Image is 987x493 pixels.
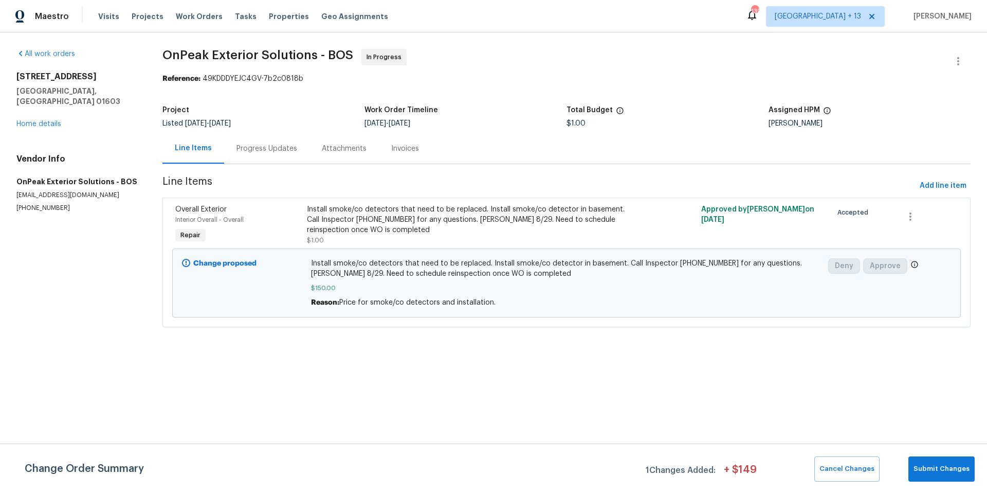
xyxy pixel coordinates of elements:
div: Line Items [175,143,212,153]
span: [DATE] [185,120,207,127]
div: Invoices [391,144,419,154]
span: Reason: [311,299,339,306]
div: 139 [751,6,758,16]
p: [EMAIL_ADDRESS][DOMAIN_NAME] [16,191,138,200]
span: Work Orders [176,11,223,22]
span: The total cost of line items that have been proposed by Opendoor. This sum includes line items th... [616,107,624,120]
span: - [185,120,231,127]
span: $1.00 [307,237,324,243]
h5: Work Order Timeline [364,107,438,114]
span: Accepted [837,207,872,218]
span: Repair [176,230,205,240]
a: All work orders [16,50,75,58]
span: OnPeak Exterior Solutions - BOS [162,49,353,61]
span: Add line item [920,180,966,192]
span: $150.00 [311,283,821,293]
span: [DATE] [701,216,724,223]
span: Projects [132,11,163,22]
span: [GEOGRAPHIC_DATA] + 13 [775,11,861,22]
h5: Assigned HPM [769,107,820,114]
span: Install smoke/co detectors that need to be replaced. Install smoke/co detector in basement. Call ... [311,258,821,279]
span: Price for smoke/co detectors and installation. [339,299,496,306]
p: [PHONE_NUMBER] [16,204,138,213]
span: Properties [269,11,309,22]
span: [PERSON_NAME] [909,11,972,22]
span: Line Items [162,177,916,196]
span: Approved by [PERSON_NAME] on [701,206,814,223]
h5: Project [162,107,189,114]
span: Listed [162,120,231,127]
span: [DATE] [209,120,231,127]
span: Visits [98,11,119,22]
h5: [GEOGRAPHIC_DATA], [GEOGRAPHIC_DATA] 01603 [16,86,138,107]
h2: [STREET_ADDRESS] [16,72,138,82]
span: Tasks [235,13,257,20]
button: Deny [828,258,860,274]
b: Change proposed [193,260,257,267]
span: Only a market manager or an area construction manager can approve [910,260,919,271]
div: 49KDDDYEJC4GV-7b2c0818b [162,74,971,84]
span: Interior Overall - Overall [175,217,244,223]
span: [DATE] [389,120,410,127]
a: Home details [16,120,61,128]
b: Reference: [162,75,200,82]
div: Attachments [322,144,367,154]
span: $1.00 [566,120,586,127]
span: Overall Exterior [175,206,227,213]
span: Geo Assignments [321,11,388,22]
button: Add line item [916,177,971,196]
span: The hpm assigned to this work order. [823,107,831,120]
div: Install smoke/co detectors that need to be replaced. Install smoke/co detector in basement. Call ... [307,204,629,235]
span: Maestro [35,11,69,22]
h5: Total Budget [566,107,613,114]
span: In Progress [367,52,406,62]
span: [DATE] [364,120,386,127]
span: - [364,120,410,127]
h5: OnPeak Exterior Solutions - BOS [16,177,138,187]
div: Progress Updates [236,144,297,154]
div: [PERSON_NAME] [769,120,971,127]
h4: Vendor Info [16,154,138,164]
button: Approve [863,258,907,274]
